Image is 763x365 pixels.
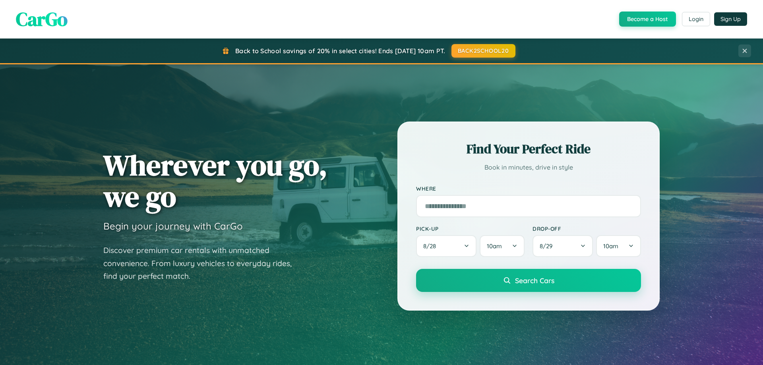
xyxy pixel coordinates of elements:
button: Sign Up [714,12,747,26]
button: BACK2SCHOOL20 [451,44,515,58]
p: Discover premium car rentals with unmatched convenience. From luxury vehicles to everyday rides, ... [103,244,302,283]
h2: Find Your Perfect Ride [416,140,641,158]
label: Pick-up [416,225,525,232]
span: Search Cars [515,276,554,285]
button: Become a Host [619,12,676,27]
button: 8/28 [416,235,476,257]
p: Book in minutes, drive in style [416,162,641,173]
button: Login [682,12,710,26]
span: 10am [487,242,502,250]
button: Search Cars [416,269,641,292]
label: Drop-off [533,225,641,232]
span: 10am [603,242,618,250]
button: 8/29 [533,235,593,257]
button: 10am [480,235,525,257]
span: 8 / 28 [423,242,440,250]
h1: Wherever you go, we go [103,149,327,212]
span: CarGo [16,6,68,32]
h3: Begin your journey with CarGo [103,220,243,232]
button: 10am [596,235,641,257]
span: Back to School savings of 20% in select cities! Ends [DATE] 10am PT. [235,47,445,55]
label: Where [416,185,641,192]
span: 8 / 29 [540,242,556,250]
